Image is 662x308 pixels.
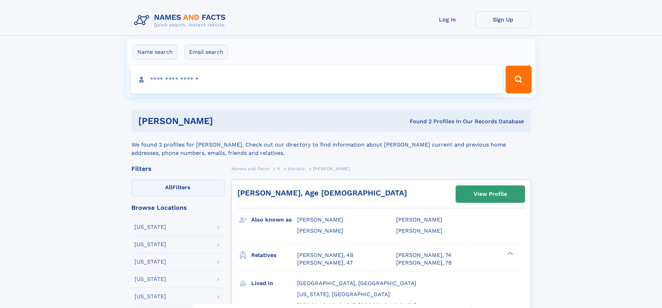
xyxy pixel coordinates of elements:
[131,180,224,196] label: Filters
[297,259,353,267] a: [PERSON_NAME], 47
[475,11,531,28] a: Sign Up
[134,259,166,265] div: [US_STATE]
[251,277,297,289] h3: Lived in
[131,166,224,172] div: Filters
[138,117,311,125] h1: [PERSON_NAME]
[288,166,305,171] span: Kariolic
[231,164,270,173] a: Names and Facts
[131,132,531,157] div: We found 2 profiles for [PERSON_NAME]. Check out our directory to find information about [PERSON_...
[396,259,452,267] a: [PERSON_NAME], 78
[251,214,297,226] h3: Also known as
[277,166,280,171] span: K
[297,280,416,286] span: [GEOGRAPHIC_DATA], [GEOGRAPHIC_DATA]
[297,227,343,234] span: [PERSON_NAME]
[133,45,177,59] label: Name search
[165,184,172,191] span: All
[288,164,305,173] a: Kariolic
[297,291,390,298] span: [US_STATE], [GEOGRAPHIC_DATA]
[506,66,531,93] button: Search Button
[297,216,343,223] span: [PERSON_NAME]
[277,164,280,173] a: K
[134,224,166,230] div: [US_STATE]
[131,66,503,93] input: search input
[134,294,166,299] div: [US_STATE]
[237,189,407,197] a: [PERSON_NAME], Age [DEMOGRAPHIC_DATA]
[396,227,442,234] span: [PERSON_NAME]
[131,205,224,211] div: Browse Locations
[251,249,297,261] h3: Relatives
[420,11,475,28] a: Log In
[297,251,353,259] a: [PERSON_NAME], 48
[456,186,525,202] a: View Profile
[505,251,514,256] div: ❯
[134,242,166,247] div: [US_STATE]
[134,276,166,282] div: [US_STATE]
[131,11,231,30] img: Logo Names and Facts
[311,118,524,125] div: Found 2 Profiles In Our Records Database
[396,216,442,223] span: [PERSON_NAME]
[313,166,350,171] span: [PERSON_NAME]
[474,186,507,202] div: View Profile
[185,45,228,59] label: Email search
[396,251,451,259] a: [PERSON_NAME], 74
